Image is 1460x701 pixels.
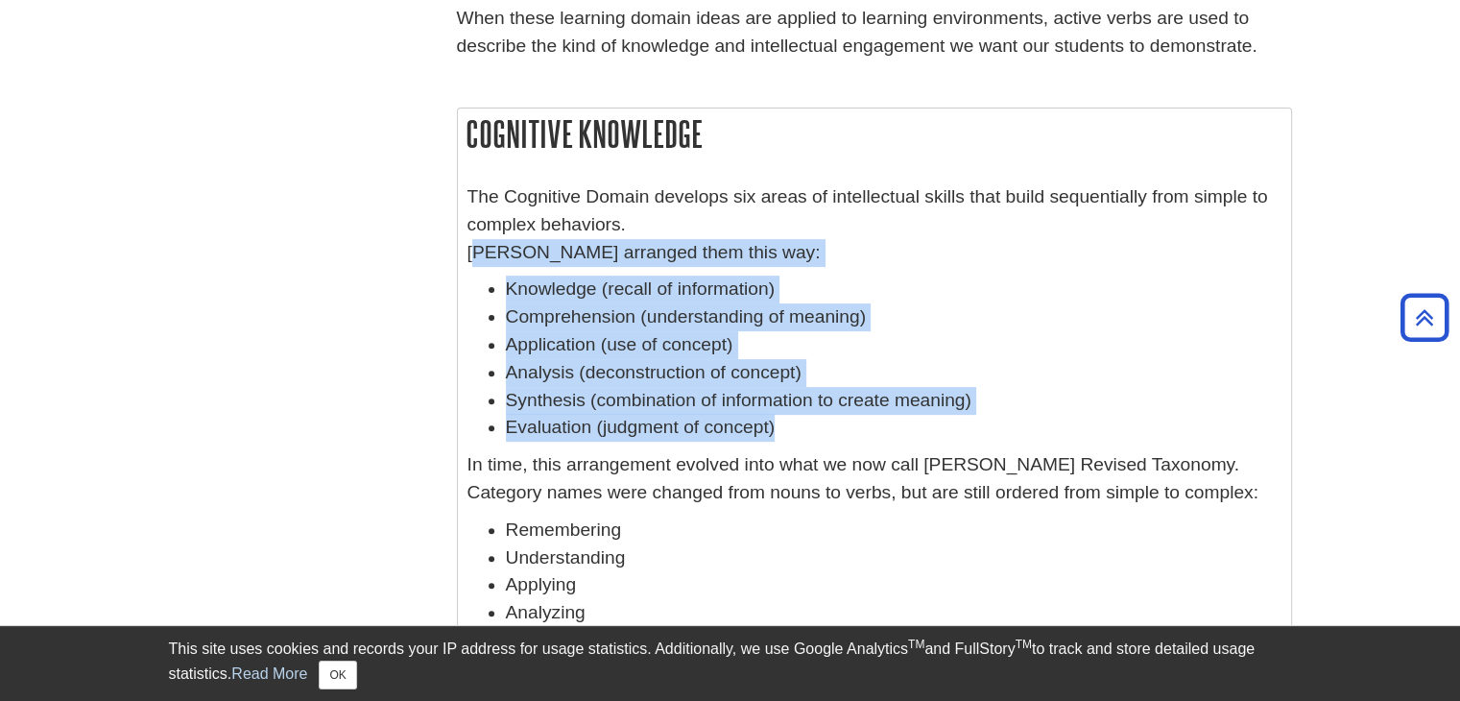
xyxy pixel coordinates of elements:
[506,571,1281,599] li: Applying
[908,638,924,651] sup: TM
[506,517,1281,544] li: Remembering
[467,451,1281,507] p: In time, this arrangement evolved into what we now call [PERSON_NAME] Revised Taxonomy. Category ...
[506,359,1281,387] li: Analysis (deconstruction of concept)
[169,638,1292,689] div: This site uses cookies and records your IP address for usage statistics. Additionally, we use Goo...
[506,387,1281,415] li: Synthesis (combination of information to create meaning)
[457,5,1292,60] p: When these learning domain ideas are applied to learning environments, active verbs are used to d...
[1016,638,1032,651] sup: TM
[1394,304,1455,330] a: Back to Top
[467,183,1281,266] p: The Cognitive Domain develops six areas of intellectual skills that build sequentially from simpl...
[506,414,1281,442] li: Evaluation (judgment of concept)
[506,276,1281,303] li: Knowledge (recall of information)
[506,544,1281,572] li: Understanding
[458,109,1291,159] h2: Cognitive Knowledge
[506,303,1281,331] li: Comprehension (understanding of meaning)
[506,331,1281,359] li: Application (use of concept)
[231,665,307,682] a: Read More
[506,599,1281,627] li: Analyzing
[319,661,356,689] button: Close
